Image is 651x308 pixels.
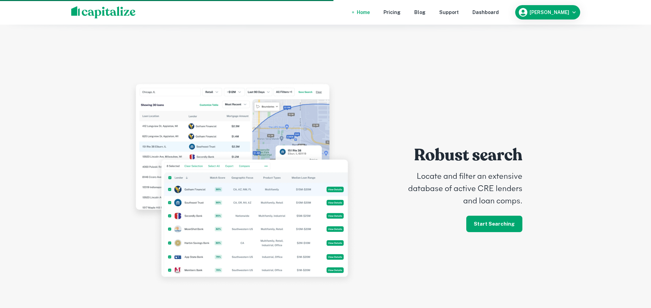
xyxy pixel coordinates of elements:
h2: Robust search [414,145,522,165]
a: Pricing [383,9,401,16]
h6: [PERSON_NAME] [530,10,569,15]
img: capitalize-logo.png [71,6,136,18]
a: Dashboard [472,9,499,16]
button: [PERSON_NAME] [515,5,580,19]
a: Start Searching [466,216,522,232]
a: Blog [414,9,426,16]
img: search [129,80,356,286]
h4: Locate and filter an extensive database of active CRE lenders and loan comps. [397,171,523,207]
iframe: Chat Widget [617,253,651,286]
a: Home [357,9,370,16]
a: Support [439,9,459,16]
